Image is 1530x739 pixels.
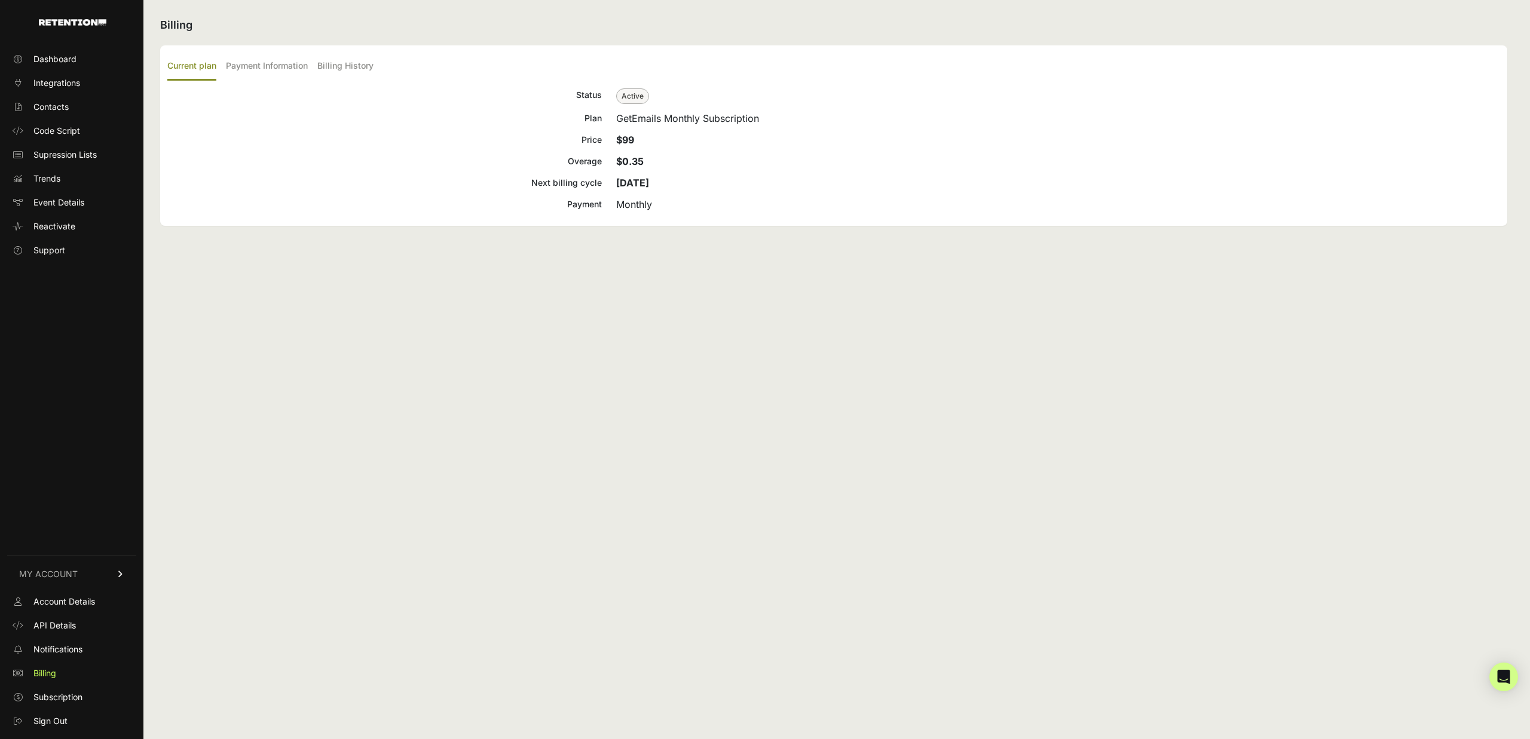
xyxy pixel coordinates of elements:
[167,197,602,211] div: Payment
[33,596,95,608] span: Account Details
[7,640,136,659] a: Notifications
[33,149,97,161] span: Supression Lists
[167,133,602,147] div: Price
[160,17,1507,33] h2: Billing
[7,50,136,69] a: Dashboard
[7,169,136,188] a: Trends
[33,125,80,137] span: Code Script
[616,197,1500,211] div: Monthly
[7,241,136,260] a: Support
[7,145,136,164] a: Supression Lists
[317,53,374,81] label: Billing History
[1489,663,1518,691] div: Open Intercom Messenger
[226,53,308,81] label: Payment Information
[7,592,136,611] a: Account Details
[33,220,75,232] span: Reactivate
[616,134,634,146] strong: $99
[33,715,68,727] span: Sign Out
[19,568,78,580] span: MY ACCOUNT
[7,616,136,635] a: API Details
[7,712,136,731] a: Sign Out
[616,111,1500,125] div: GetEmails Monthly Subscription
[167,176,602,190] div: Next billing cycle
[616,155,644,167] strong: $0.35
[167,88,602,104] div: Status
[33,667,56,679] span: Billing
[33,77,80,89] span: Integrations
[7,556,136,592] a: MY ACCOUNT
[7,73,136,93] a: Integrations
[167,154,602,168] div: Overage
[39,19,106,26] img: Retention.com
[616,177,649,189] strong: [DATE]
[7,193,136,212] a: Event Details
[7,217,136,236] a: Reactivate
[7,688,136,707] a: Subscription
[33,173,60,185] span: Trends
[33,691,82,703] span: Subscription
[616,88,649,104] span: Active
[33,197,84,208] span: Event Details
[33,101,69,113] span: Contacts
[33,53,76,65] span: Dashboard
[33,244,65,256] span: Support
[33,643,82,655] span: Notifications
[7,664,136,683] a: Billing
[7,97,136,116] a: Contacts
[33,620,76,631] span: API Details
[167,53,216,81] label: Current plan
[7,121,136,140] a: Code Script
[167,111,602,125] div: Plan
